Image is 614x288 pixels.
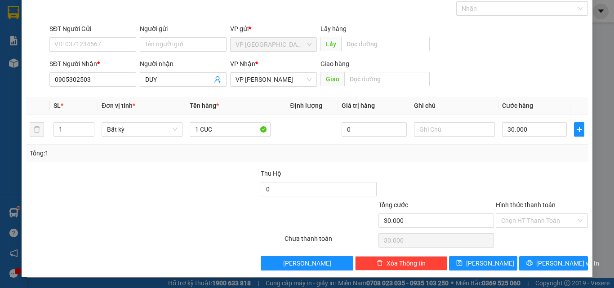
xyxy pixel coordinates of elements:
label: Hình thức thanh toán [496,201,556,208]
div: SĐT Người Gửi [49,24,136,34]
span: printer [526,260,533,267]
span: Xóa Thông tin [387,258,426,268]
button: deleteXóa Thông tin [355,256,447,270]
div: Tổng: 1 [30,148,238,158]
span: Cước hàng [502,102,533,109]
span: Thu Hộ [261,170,281,177]
span: delete [377,260,383,267]
span: Giá trị hàng [342,102,375,109]
span: Tổng cước [378,201,408,208]
input: VD: Bàn, Ghế [190,122,271,137]
div: SĐT Người Nhận [49,59,136,69]
span: VP Sài Gòn [236,38,311,51]
div: Chưa thanh toán [284,234,378,249]
button: [PERSON_NAME] [261,256,353,270]
span: VP Phan Thiết [236,73,311,86]
span: [PERSON_NAME] [466,258,514,268]
span: Đơn vị tính [102,102,135,109]
span: Lấy hàng [320,25,347,32]
button: plus [574,122,584,137]
div: Người gửi [140,24,227,34]
span: plus [574,126,584,133]
button: save[PERSON_NAME] [449,256,518,270]
span: Bất kỳ [107,123,177,136]
input: Dọc đường [344,72,430,86]
div: VP gửi [230,24,317,34]
button: delete [30,122,44,137]
span: user-add [214,76,221,83]
span: Giao [320,72,344,86]
button: printer[PERSON_NAME] và In [519,256,588,270]
input: Dọc đường [341,37,430,51]
th: Ghi chú [410,97,498,115]
span: SL [53,102,61,109]
span: Giao hàng [320,60,349,67]
input: 0 [342,122,406,137]
div: Người nhận [140,59,227,69]
input: Ghi Chú [414,122,495,137]
span: save [456,260,463,267]
span: VP Nhận [230,60,255,67]
span: Định lượng [290,102,322,109]
span: [PERSON_NAME] [283,258,331,268]
span: Lấy [320,37,341,51]
span: Tên hàng [190,102,219,109]
span: [PERSON_NAME] và In [536,258,599,268]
